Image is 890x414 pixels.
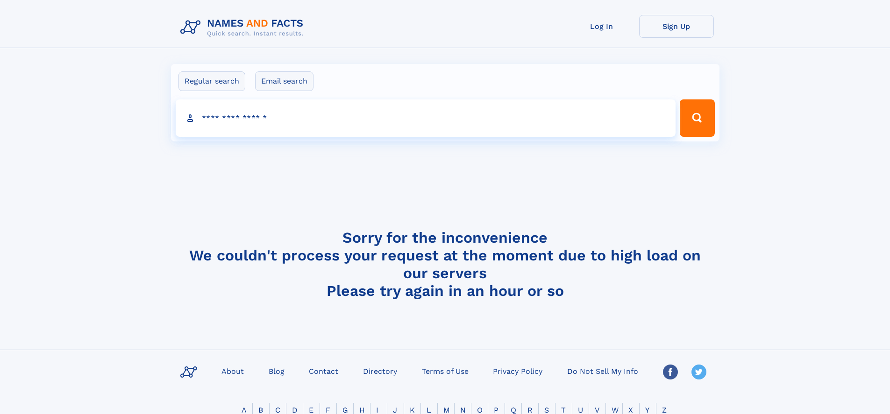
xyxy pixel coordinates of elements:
a: Terms of Use [418,364,472,378]
label: Email search [255,71,313,91]
img: Facebook [663,365,678,379]
input: search input [176,99,676,137]
a: Sign Up [639,15,714,38]
a: Directory [359,364,401,378]
button: Search Button [680,99,714,137]
img: Logo Names and Facts [177,15,311,40]
a: Contact [305,364,342,378]
a: Blog [265,364,288,378]
label: Regular search [178,71,245,91]
h4: Sorry for the inconvenience We couldn't process your request at the moment due to high load on ou... [177,229,714,300]
img: Twitter [691,365,706,379]
a: About [218,364,248,378]
a: Do Not Sell My Info [563,364,642,378]
a: Privacy Policy [489,364,546,378]
a: Log In [564,15,639,38]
